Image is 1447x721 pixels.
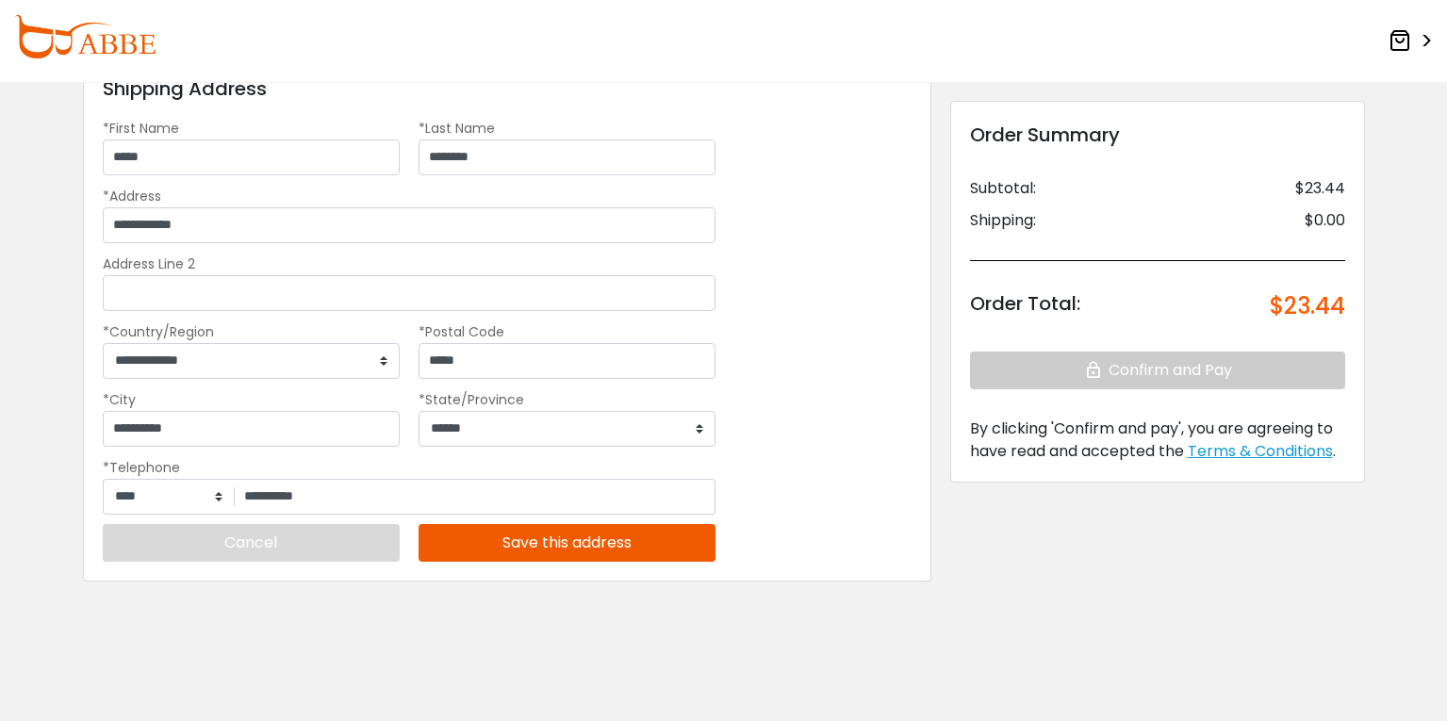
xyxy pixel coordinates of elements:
div: $0.00 [1305,209,1345,232]
label: *Country/Region [103,322,214,341]
button: Cancel [103,524,400,562]
label: *City [103,390,136,409]
button: Save this address [419,524,715,562]
label: *Postal Code [419,322,504,341]
div: Shipping: [970,209,1036,232]
div: $23.44 [1270,289,1345,323]
div: . [970,418,1345,463]
div: $23.44 [1295,177,1345,200]
span: > [1415,25,1433,58]
label: *Last Name [419,119,495,138]
label: *Address [103,187,161,205]
label: *First Name [103,119,179,138]
div: Subtotal: [970,177,1036,200]
label: *State/Province [419,390,524,409]
a: > [1389,24,1433,58]
h3: Shipping Address [103,77,267,100]
label: *Telephone [103,458,180,478]
span: Terms & Conditions [1188,440,1333,462]
label: Address Line 2 [103,254,195,273]
div: Order Total: [970,289,1080,323]
span: By clicking 'Confirm and pay', you are agreeing to have read and accepted the [970,418,1333,462]
img: abbeglasses.com [14,15,156,58]
div: Order Summary [970,121,1345,149]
